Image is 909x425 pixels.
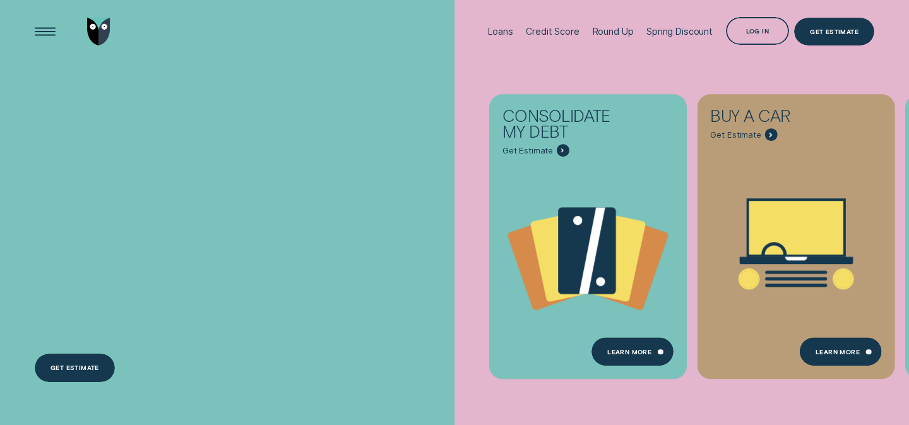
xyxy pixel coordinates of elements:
[502,107,629,144] div: Consolidate my debt
[710,129,761,140] span: Get Estimate
[726,17,789,45] button: Log in
[526,26,579,37] div: Credit Score
[31,18,59,46] button: Open Menu
[35,145,277,277] h4: For the stuff that can't wait
[35,354,115,382] a: Get estimate
[488,26,513,37] div: Loans
[489,95,687,371] a: Consolidate my debt - Learn more
[593,26,634,37] div: Round Up
[591,338,674,366] a: Learn more
[710,107,836,128] div: Buy a car
[502,145,553,156] span: Get Estimate
[87,18,110,46] img: Wisr
[646,26,713,37] div: Spring Discount
[794,18,874,46] a: Get Estimate
[800,338,882,366] a: Learn More
[698,95,895,371] a: Buy a car - Learn more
